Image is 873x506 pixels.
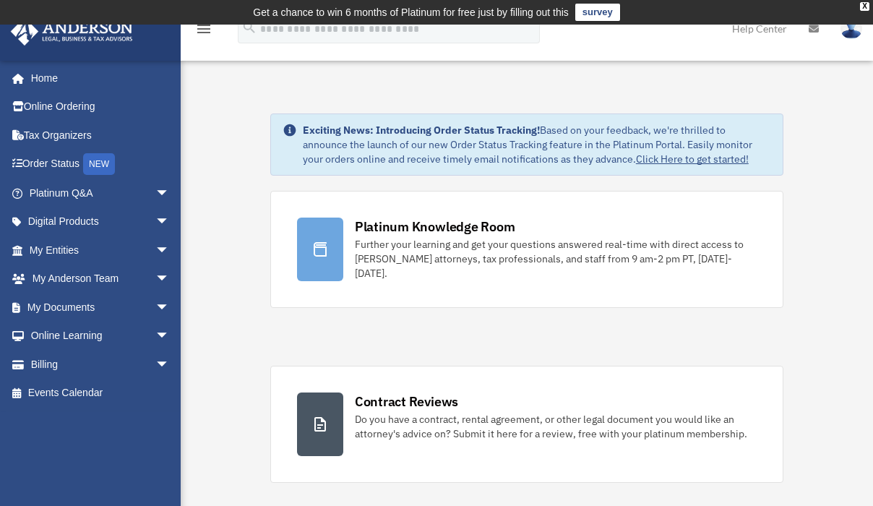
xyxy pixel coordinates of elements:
[253,4,569,21] div: Get a chance to win 6 months of Platinum for free just by filling out this
[10,207,192,236] a: Digital Productsarrow_drop_down
[10,322,192,351] a: Online Learningarrow_drop_down
[10,150,192,179] a: Order StatusNEW
[636,153,749,166] a: Click Here to get started!
[10,350,192,379] a: Billingarrow_drop_down
[155,350,184,379] span: arrow_drop_down
[10,64,184,93] a: Home
[155,322,184,351] span: arrow_drop_down
[195,25,212,38] a: menu
[155,207,184,237] span: arrow_drop_down
[840,18,862,39] img: User Pic
[270,191,783,308] a: Platinum Knowledge Room Further your learning and get your questions answered real-time with dire...
[155,265,184,294] span: arrow_drop_down
[10,379,192,408] a: Events Calendar
[575,4,620,21] a: survey
[10,293,192,322] a: My Documentsarrow_drop_down
[355,237,757,280] div: Further your learning and get your questions answered real-time with direct access to [PERSON_NAM...
[355,218,515,236] div: Platinum Knowledge Room
[155,293,184,322] span: arrow_drop_down
[10,121,192,150] a: Tax Organizers
[270,366,783,483] a: Contract Reviews Do you have a contract, rental agreement, or other legal document you would like...
[241,20,257,35] i: search
[303,123,771,166] div: Based on your feedback, we're thrilled to announce the launch of our new Order Status Tracking fe...
[860,2,869,11] div: close
[83,153,115,175] div: NEW
[10,93,192,121] a: Online Ordering
[10,179,192,207] a: Platinum Q&Aarrow_drop_down
[195,20,212,38] i: menu
[10,265,192,293] a: My Anderson Teamarrow_drop_down
[155,236,184,265] span: arrow_drop_down
[155,179,184,208] span: arrow_drop_down
[355,412,757,441] div: Do you have a contract, rental agreement, or other legal document you would like an attorney's ad...
[355,393,458,411] div: Contract Reviews
[7,17,137,46] img: Anderson Advisors Platinum Portal
[10,236,192,265] a: My Entitiesarrow_drop_down
[303,124,540,137] strong: Exciting News: Introducing Order Status Tracking!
